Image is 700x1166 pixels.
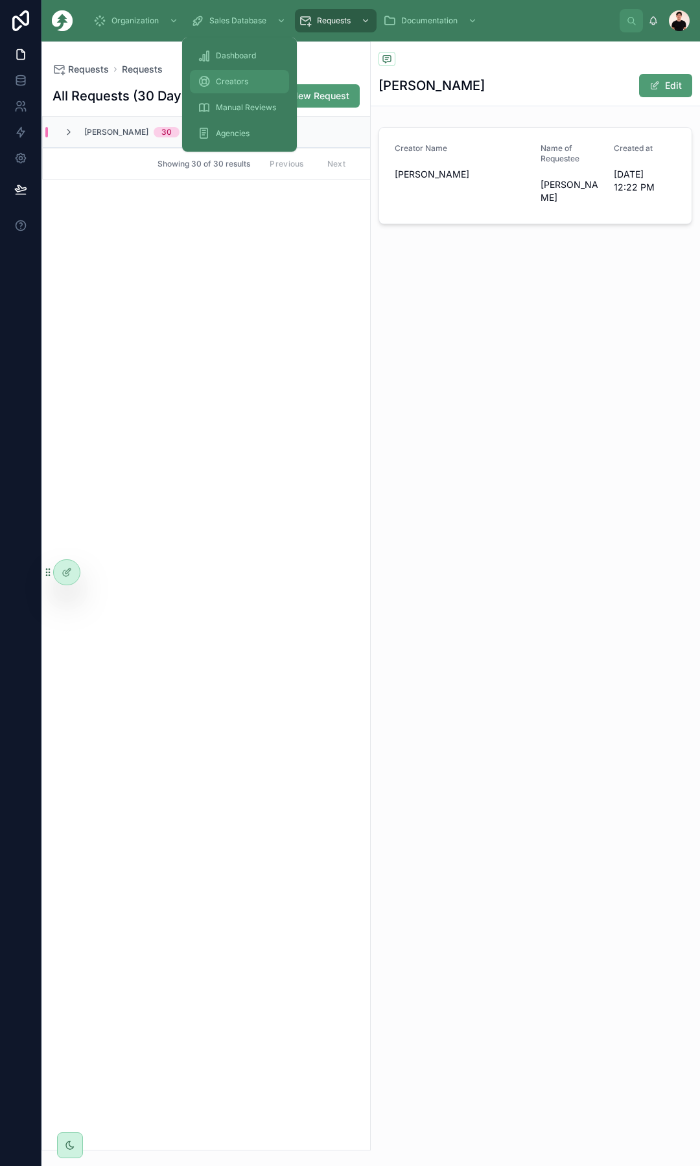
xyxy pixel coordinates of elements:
span: Requests [317,16,351,26]
div: scrollable content [83,6,620,35]
h1: All Requests (30 Days) [52,87,193,105]
span: Manual Reviews [216,102,276,113]
a: Creators [190,70,289,93]
span: Agencies [216,128,250,139]
a: Manual Reviews [190,96,289,119]
span: Creator Name [395,143,447,153]
span: Documentation [401,16,458,26]
span: Showing 30 of 30 results [157,159,250,169]
a: Requests [295,9,377,32]
span: Name of Requestee [541,143,579,163]
div: 30 [161,127,172,137]
a: Requests [122,63,163,76]
a: Requests [52,63,109,76]
span: Sales Database [209,16,266,26]
a: Documentation [379,9,484,32]
span: Organization [111,16,159,26]
span: Requests [68,63,109,76]
a: Dashboard [190,44,289,67]
img: App logo [52,10,73,31]
span: [PERSON_NAME] [395,168,530,181]
span: [PERSON_NAME] [84,127,148,137]
span: Dashboard [216,51,256,61]
span: [DATE] 12:22 PM [614,168,677,194]
h1: [PERSON_NAME] [379,76,485,95]
span: [PERSON_NAME] [541,178,603,204]
button: Add New Request [244,84,360,108]
button: Edit [639,74,692,97]
span: Creators [216,76,248,87]
a: Agencies [190,122,289,145]
a: Organization [89,9,185,32]
a: Sales Database [187,9,292,32]
span: Created at [614,143,653,153]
